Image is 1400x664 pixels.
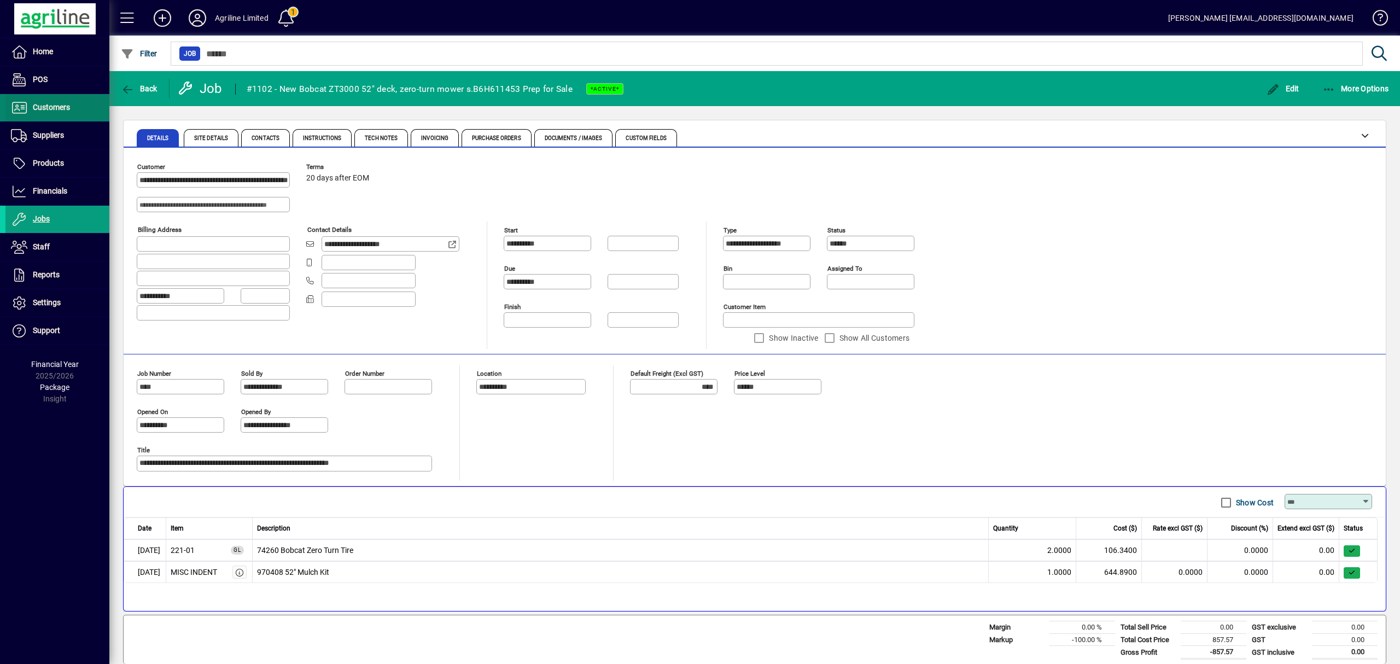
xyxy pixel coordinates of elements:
[827,265,862,272] mat-label: Assigned to
[147,136,168,141] span: Details
[31,360,79,369] span: Financial Year
[1049,621,1115,634] td: 0.00 %
[993,523,1018,533] span: Quantity
[33,298,61,307] span: Settings
[1364,2,1386,38] a: Knowledge Base
[137,163,165,171] mat-label: Customer
[257,523,290,533] span: Description
[1181,646,1246,659] td: -857.57
[724,226,737,234] mat-label: Type
[5,178,109,205] a: Financials
[138,523,151,533] span: Date
[365,136,398,141] span: Tech Notes
[180,8,215,28] button: Profile
[1115,646,1181,659] td: Gross Profit
[118,44,160,63] button: Filter
[504,265,515,272] mat-label: Due
[109,79,170,98] app-page-header-button: Back
[1264,79,1302,98] button: Edit
[5,261,109,289] a: Reports
[1273,539,1339,561] td: 0.00
[194,136,228,141] span: Site Details
[631,370,703,377] mat-label: Default Freight (excl GST)
[253,539,989,561] td: 74260 Bobcat Zero Turn Tire
[1234,497,1274,508] label: Show Cost
[178,80,224,97] div: Job
[124,561,166,583] td: [DATE]
[1322,84,1389,93] span: More Options
[124,539,166,561] td: [DATE]
[724,303,766,311] mat-label: Customer Item
[1076,539,1142,561] td: 106.3400
[5,317,109,345] a: Support
[306,164,372,171] span: Terms
[1246,621,1312,634] td: GST exclusive
[241,370,262,377] mat-label: Sold by
[247,80,573,98] div: #1102 - New Bobcat ZT3000 52" deck, zero-turn mower s.B6H611453 Prep for Sale
[33,214,50,223] span: Jobs
[5,150,109,177] a: Products
[171,523,184,533] span: Item
[1312,633,1378,646] td: 0.00
[827,226,845,234] mat-label: Status
[477,370,501,377] mat-label: Location
[1047,567,1071,578] span: 1.0000
[1153,523,1203,533] span: Rate excl GST ($)
[118,79,160,98] button: Back
[1344,523,1363,533] span: Status
[252,136,279,141] span: Contacts
[984,621,1049,634] td: Margin
[137,408,168,416] mat-label: Opened On
[504,226,518,234] mat-label: Start
[1168,9,1354,27] div: [PERSON_NAME] [EMAIL_ADDRESS][DOMAIN_NAME]
[1181,633,1246,646] td: 857.57
[171,545,195,556] span: Machinery Sales Additional Costs
[1267,84,1299,93] span: Edit
[241,408,271,416] mat-label: Opened by
[1246,633,1312,646] td: GST
[1076,561,1142,583] td: 644.8900
[626,136,666,141] span: Custom Fields
[984,633,1049,646] td: Markup
[145,8,180,28] button: Add
[734,370,765,377] mat-label: Price Level
[40,383,69,392] span: Package
[33,47,53,56] span: Home
[1277,523,1334,533] span: Extend excl GST ($)
[1142,561,1207,583] td: 0.0000
[121,84,157,93] span: Back
[1246,646,1312,659] td: GST inclusive
[421,136,448,141] span: Invoicing
[306,174,369,183] span: 20 days after EOM
[171,567,217,578] div: MISC INDENT
[5,289,109,317] a: Settings
[184,48,196,59] span: Job
[5,94,109,121] a: Customers
[504,303,521,311] mat-label: Finish
[472,136,521,141] span: Purchase Orders
[1207,539,1273,561] td: 0.0000
[1231,523,1268,533] span: Discount (%)
[5,66,109,94] a: POS
[33,242,50,251] span: Staff
[253,561,989,583] td: 970408 52" Mulch Kit
[1320,79,1392,98] button: More Options
[215,9,269,27] div: Agriline Limited
[33,270,60,279] span: Reports
[33,103,70,112] span: Customers
[33,75,48,84] span: POS
[1273,561,1339,583] td: 0.00
[33,187,67,195] span: Financials
[1312,646,1378,659] td: 0.00
[5,38,109,66] a: Home
[724,265,732,272] mat-label: Bin
[33,326,60,335] span: Support
[5,122,109,149] a: Suppliers
[33,159,64,167] span: Products
[545,136,603,141] span: Documents / Images
[1113,523,1137,533] span: Cost ($)
[303,136,341,141] span: Instructions
[1049,633,1115,646] td: -100.00 %
[1312,621,1378,634] td: 0.00
[137,370,171,377] mat-label: Job number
